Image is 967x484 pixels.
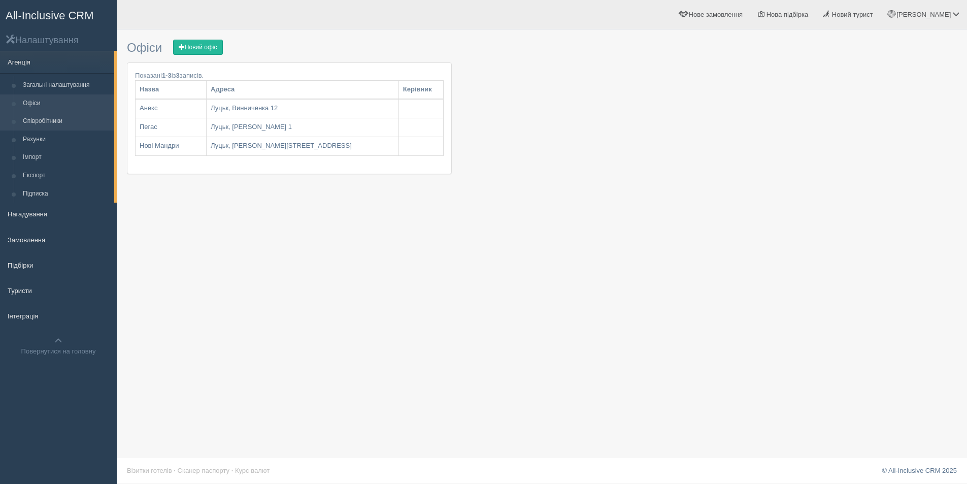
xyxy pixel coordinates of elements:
a: Курс валют [235,467,270,474]
th: Адреса [207,81,399,99]
a: Загальні налаштування [18,76,114,94]
a: Імпорт [18,148,114,167]
a: Сканер паспорту [178,467,229,474]
a: Анекс [136,100,206,118]
span: Нове замовлення [689,11,743,18]
a: Візитки готелів [127,467,172,474]
span: Нова підбірка [766,11,809,18]
a: Луцьк, [PERSON_NAME] 1 [207,118,398,137]
th: Назва [136,81,207,99]
a: Співробітники [18,112,114,131]
span: · [231,467,234,474]
span: [PERSON_NAME] [896,11,951,18]
a: Офіси [18,94,114,113]
a: Підписка [18,185,114,203]
div: Показані із записів. [135,71,444,80]
span: · [174,467,176,474]
a: Нові Мандри [136,137,206,155]
a: Новий офіс [173,40,223,55]
th: Керівник [398,81,443,99]
span: Новий турист [832,11,873,18]
a: Луцьк, Винниченка 12 [207,100,398,118]
b: 3 [176,72,180,79]
a: Експорт [18,167,114,185]
span: All-Inclusive CRM [6,9,94,22]
a: Пегас [136,118,206,137]
a: All-Inclusive CRM [1,1,116,28]
a: Рахунки [18,131,114,149]
span: Офіси [127,41,162,54]
a: © All-Inclusive CRM 2025 [882,467,957,474]
b: 1-3 [162,72,172,79]
a: Луцьк, [PERSON_NAME][STREET_ADDRESS] [207,137,398,155]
